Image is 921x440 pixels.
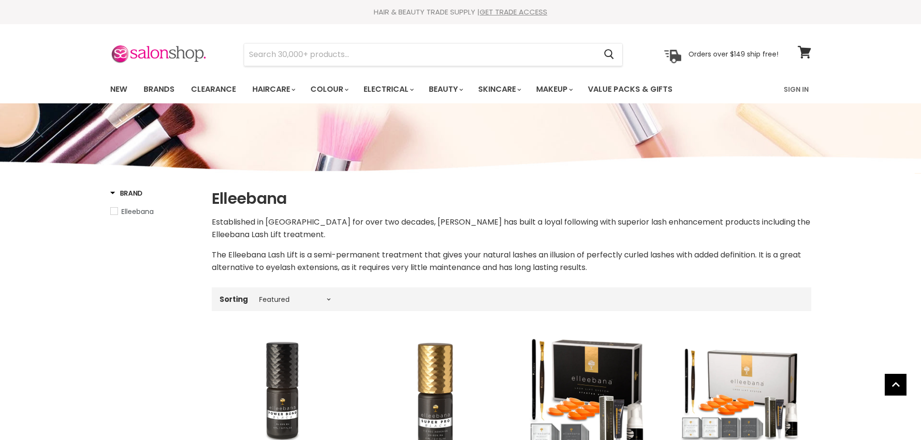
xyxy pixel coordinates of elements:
a: New [103,79,134,99]
span: The Elleebana Lash Lift is a semi-permanent treatment that gives your natural lashes an illusion ... [212,249,801,273]
input: Search [244,43,597,66]
p: Orders over $149 ship free! [688,50,778,58]
a: Sign In [778,79,815,99]
a: Beauty [422,79,469,99]
form: Product [244,43,623,66]
span: Established in [GEOGRAPHIC_DATA] for over two decades, [PERSON_NAME] has built a loyal following ... [212,216,810,240]
a: Skincare [471,79,527,99]
a: Clearance [184,79,243,99]
a: Elleebana [110,206,200,217]
a: GET TRADE ACCESS [480,7,547,17]
a: Makeup [529,79,579,99]
span: Elleebana [121,207,154,216]
a: Haircare [245,79,301,99]
a: Electrical [356,79,420,99]
div: HAIR & BEAUTY TRADE SUPPLY | [98,7,823,17]
a: Brands [136,79,182,99]
a: Value Packs & Gifts [581,79,680,99]
button: Search [597,43,622,66]
h1: Elleebana [212,188,811,209]
label: Sorting [219,295,248,303]
a: Colour [303,79,354,99]
ul: Main menu [103,75,729,103]
h3: Brand [110,188,143,198]
nav: Main [98,75,823,103]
